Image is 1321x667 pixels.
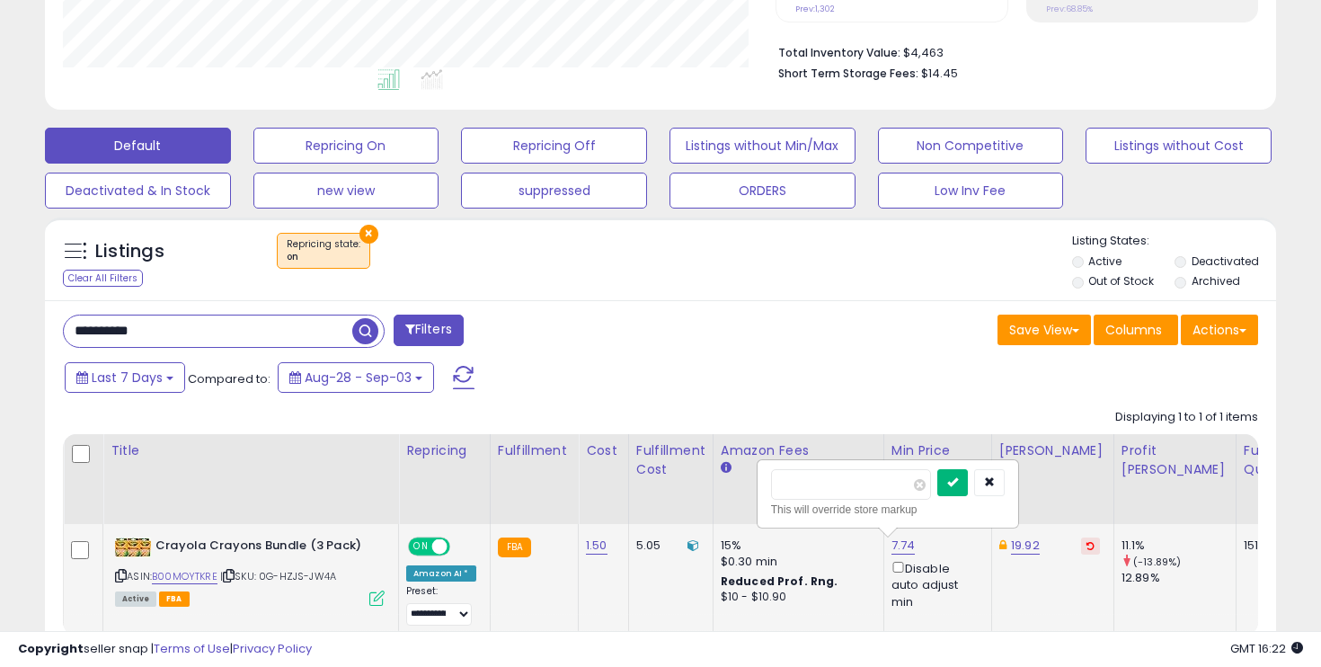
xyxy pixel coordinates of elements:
span: FBA [159,591,190,607]
div: Cost [586,441,621,460]
li: $4,463 [778,40,1245,62]
button: ORDERS [669,173,856,209]
span: $14.45 [921,65,958,82]
button: Listings without Min/Max [669,128,856,164]
small: Prev: 1,302 [795,4,835,14]
a: B00MOYTKRE [152,569,217,584]
label: Out of Stock [1088,273,1154,289]
button: Low Inv Fee [878,173,1064,209]
div: ASIN: [115,538,385,604]
div: Displaying 1 to 1 of 1 items [1115,409,1258,426]
button: suppressed [461,173,647,209]
span: OFF [448,539,476,555]
small: Prev: 68.85% [1046,4,1093,14]
div: 12.89% [1122,570,1236,586]
small: (-13.89%) [1133,555,1181,569]
div: 1512 [1244,538,1299,554]
button: Aug-28 - Sep-03 [278,362,434,393]
button: Default [45,128,231,164]
div: on [287,251,360,263]
div: Repricing [406,441,483,460]
div: seller snap | | [18,641,312,658]
p: Listing States: [1072,233,1277,250]
div: 5.05 [636,538,699,554]
button: Deactivated & In Stock [45,173,231,209]
a: 7.74 [891,537,916,555]
div: Fulfillment [498,441,571,460]
a: Privacy Policy [233,640,312,657]
div: Amazon AI * [406,565,476,582]
div: 11.1% [1122,538,1236,554]
div: Preset: [406,585,476,626]
div: Fulfillable Quantity [1244,441,1306,479]
div: $0.30 min [721,554,870,570]
span: Compared to: [188,370,270,387]
div: This will override store markup [771,501,1005,519]
button: new view [253,173,439,209]
b: Short Term Storage Fees: [778,66,918,81]
button: Last 7 Days [65,362,185,393]
button: Filters [394,315,464,346]
a: Terms of Use [154,640,230,657]
label: Archived [1192,273,1240,289]
small: FBA [498,538,531,557]
div: Disable auto adjust min [891,558,978,610]
b: Reduced Prof. Rng. [721,574,838,589]
label: Deactivated [1192,253,1259,269]
img: 513wTwiq3HL._SL40_.jpg [115,538,151,557]
div: [PERSON_NAME] [999,441,1106,460]
button: Repricing On [253,128,439,164]
a: 1.50 [586,537,607,555]
button: Repricing Off [461,128,647,164]
span: | SKU: 0G-HZJS-JW4A [220,569,336,583]
button: Save View [997,315,1091,345]
span: ON [410,539,432,555]
span: Repricing state : [287,237,360,264]
label: Active [1088,253,1122,269]
div: $10 - $10.90 [721,590,870,605]
span: All listings currently available for purchase on Amazon [115,591,156,607]
div: 15% [721,538,870,554]
span: Last 7 Days [92,369,163,387]
button: Columns [1094,315,1178,345]
button: Non Competitive [878,128,1064,164]
span: 2025-09-11 16:22 GMT [1230,640,1303,657]
div: Clear All Filters [63,270,143,287]
button: × [359,225,378,244]
button: Listings without Cost [1086,128,1272,164]
strong: Copyright [18,640,84,657]
div: Amazon Fees [721,441,876,460]
b: Crayola Crayons Bundle (3 Pack) [155,538,374,559]
div: Profit [PERSON_NAME] [1122,441,1228,479]
span: Aug-28 - Sep-03 [305,369,412,387]
div: Min Price [891,441,984,460]
a: 19.92 [1011,537,1040,555]
small: Amazon Fees. [721,460,731,476]
div: Fulfillment Cost [636,441,705,479]
button: Actions [1181,315,1258,345]
b: Total Inventory Value: [778,45,900,60]
h5: Listings [95,239,164,264]
div: Title [111,441,391,460]
span: Columns [1105,321,1162,339]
